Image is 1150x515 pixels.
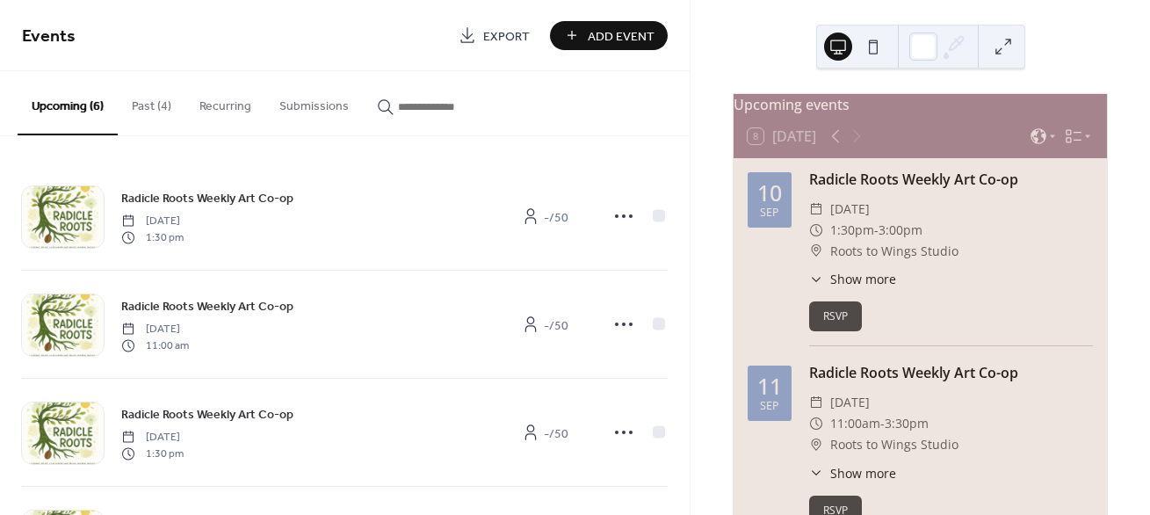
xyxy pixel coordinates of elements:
span: 1:30 pm [121,446,184,461]
span: [DATE] [830,392,870,413]
div: Upcoming events [734,94,1107,115]
b: - [544,422,549,446]
a: Radicle Roots Weekly Art Co-op [121,296,293,316]
a: Radicle Roots Weekly Art Co-op [121,188,293,208]
button: Submissions [265,71,363,134]
div: ​ [809,220,823,241]
div: ​ [809,241,823,262]
span: [DATE] [830,199,870,220]
span: 1:30 pm [121,229,184,245]
div: ​ [809,413,823,434]
span: Radicle Roots Weekly Art Co-op [121,298,293,316]
div: Radicle Roots Weekly Art Co-op [809,362,1093,383]
div: ​ [809,270,823,288]
div: Radicle Roots Weekly Art Co-op [809,169,1093,190]
span: / 50 [544,208,568,227]
div: 10 [757,182,782,204]
span: Roots to Wings Studio [830,434,958,455]
a: -/50 [501,202,589,231]
span: Show more [830,270,896,288]
button: Upcoming (6) [18,71,118,135]
span: Export [483,27,530,46]
span: 11:00 am [121,337,189,353]
span: - [880,413,885,434]
span: Radicle Roots Weekly Art Co-op [121,190,293,208]
div: ​ [809,434,823,455]
b: - [544,206,549,229]
button: ​Show more [809,270,896,288]
button: Recurring [185,71,265,134]
button: Past (4) [118,71,185,134]
a: Export [445,21,543,50]
span: / 50 [544,424,568,443]
a: -/50 [501,418,589,447]
a: Radicle Roots Weekly Art Co-op [121,404,293,424]
span: [DATE] [121,322,189,337]
span: 11:00am [830,413,880,434]
span: 3:30pm [885,413,929,434]
div: Sep [760,207,779,219]
span: 3:00pm [879,220,922,241]
span: Events [22,19,76,54]
button: RSVP [809,301,862,331]
span: - [874,220,879,241]
div: 11 [757,375,782,397]
span: 1:30pm [830,220,874,241]
span: Show more [830,464,896,482]
a: -/50 [501,310,589,339]
b: - [544,314,549,337]
span: Roots to Wings Studio [830,241,958,262]
div: ​ [809,392,823,413]
div: ​ [809,464,823,482]
span: Radicle Roots Weekly Art Co-op [121,406,293,424]
div: Sep [760,401,779,412]
span: [DATE] [121,430,184,446]
span: [DATE] [121,214,184,229]
span: / 50 [544,316,568,335]
button: Add Event [550,21,668,50]
button: ​Show more [809,464,896,482]
span: Add Event [588,27,655,46]
div: ​ [809,199,823,220]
